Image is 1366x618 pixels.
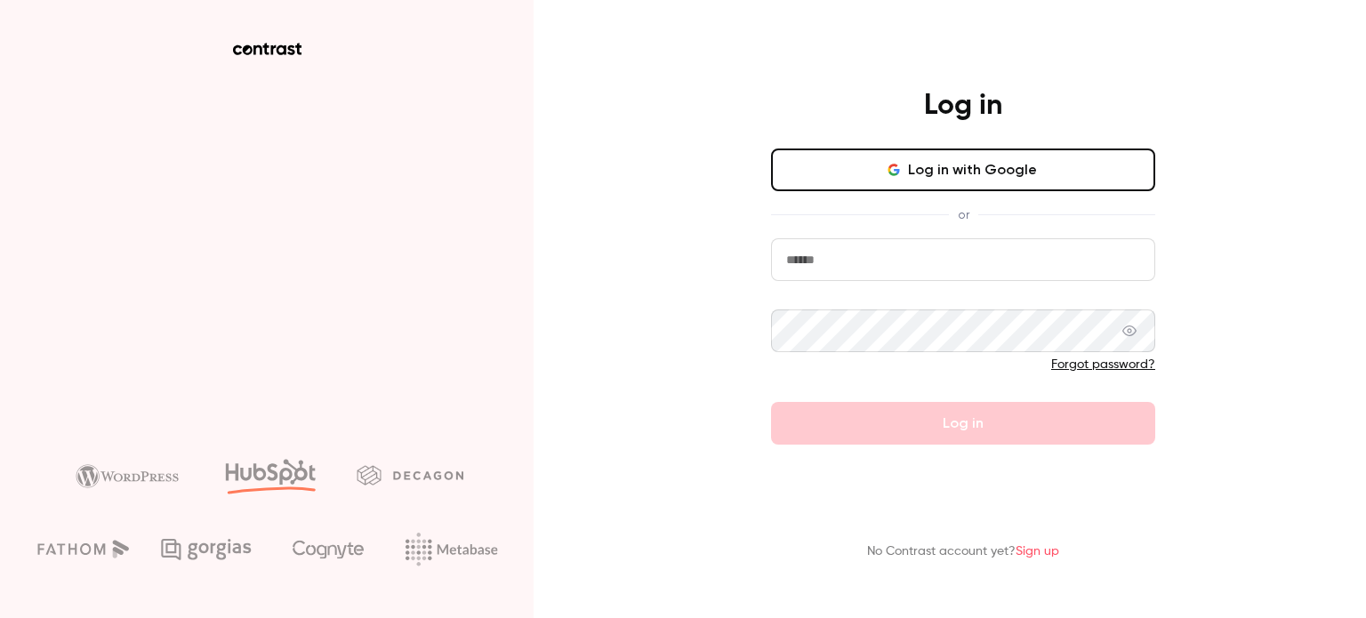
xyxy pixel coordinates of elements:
[867,542,1059,561] p: No Contrast account yet?
[771,148,1155,191] button: Log in with Google
[1016,545,1059,558] a: Sign up
[924,88,1002,124] h4: Log in
[357,465,463,485] img: decagon
[949,205,978,224] span: or
[1051,358,1155,371] a: Forgot password?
